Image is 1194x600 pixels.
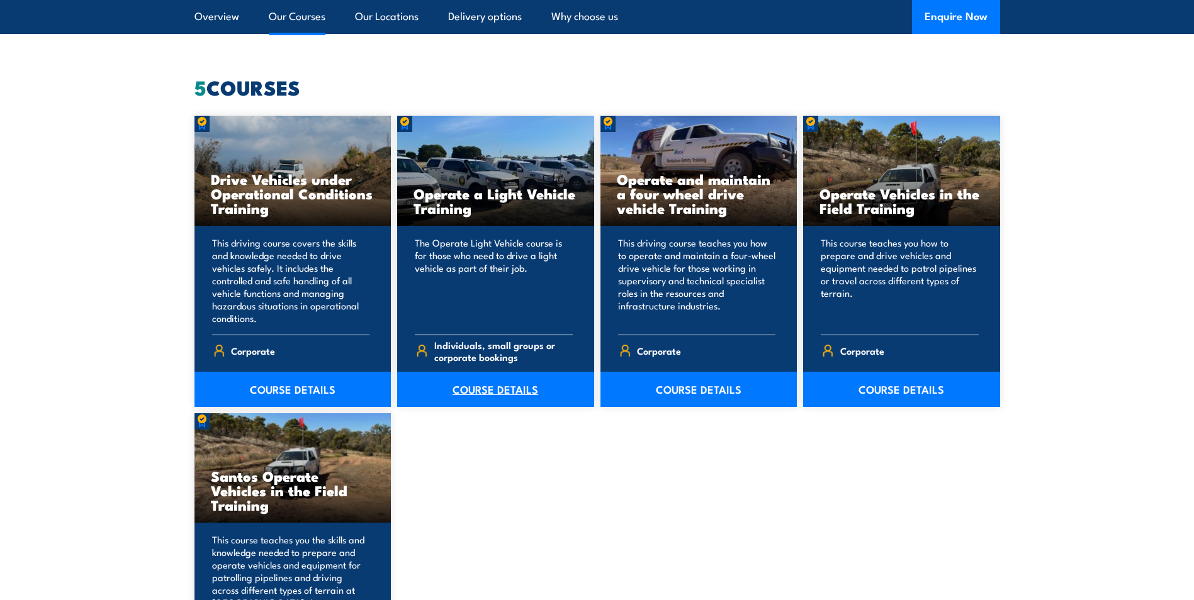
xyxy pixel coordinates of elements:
strong: 5 [194,71,206,103]
h3: Operate a Light Vehicle Training [414,186,578,215]
span: Individuals, small groups or corporate bookings [434,339,573,363]
span: Corporate [637,341,681,360]
h3: Drive Vehicles under Operational Conditions Training [211,172,375,215]
h3: Operate and maintain a four wheel drive vehicle Training [617,172,781,215]
h3: Operate Vehicles in the Field Training [819,186,984,215]
a: COURSE DETAILS [194,372,391,407]
a: COURSE DETAILS [397,372,594,407]
p: This driving course teaches you how to operate and maintain a four-wheel drive vehicle for those ... [618,236,776,325]
h3: Santos Operate Vehicles in the Field Training [211,469,375,512]
span: Corporate [840,341,884,360]
a: COURSE DETAILS [600,372,797,407]
p: The Operate Light Vehicle course is for those who need to drive a light vehicle as part of their ... [415,236,573,325]
p: This course teaches you how to prepare and drive vehicles and equipment needed to patrol pipeline... [821,236,979,325]
span: Corporate [231,341,275,360]
h2: COURSES [194,78,1000,96]
p: This driving course covers the skills and knowledge needed to drive vehicles safely. It includes ... [212,236,370,325]
a: COURSE DETAILS [803,372,1000,407]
